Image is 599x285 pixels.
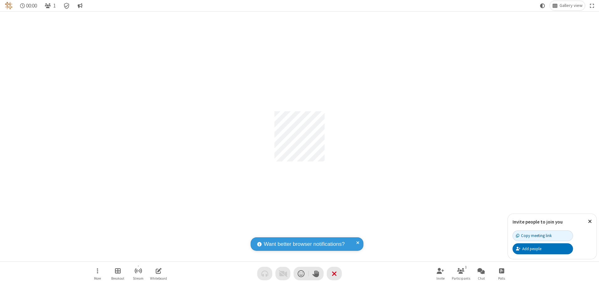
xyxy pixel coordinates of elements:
[26,3,37,9] span: 00:00
[492,265,511,282] button: Open poll
[513,219,563,225] label: Invite people to join you
[309,267,324,280] button: Raise hand
[550,1,585,10] button: Change layout
[463,264,469,270] div: 1
[478,277,485,280] span: Chat
[431,265,450,282] button: Invite participants (Alt+I)
[108,265,127,282] button: Manage Breakout Rooms
[294,267,309,280] button: Send a reaction
[513,243,573,254] button: Add people
[257,267,272,280] button: Audio problem - check your Internet connection or call by phone
[75,1,85,10] button: Conversation
[513,230,573,241] button: Copy meeting link
[111,277,124,280] span: Breakout
[498,277,505,280] span: Polls
[149,265,168,282] button: Open shared whiteboard
[560,3,582,8] span: Gallery view
[587,1,597,10] button: Fullscreen
[327,267,342,280] button: End or leave meeting
[538,1,548,10] button: Using system theme
[275,267,290,280] button: Video
[516,233,552,239] div: Copy meeting link
[94,277,101,280] span: More
[583,214,596,229] button: Close popover
[150,277,167,280] span: Whiteboard
[129,265,148,282] button: Start streaming
[42,1,58,10] button: Open participant list
[61,1,73,10] div: Meeting details Encryption enabled
[451,265,470,282] button: Open participant list
[53,3,56,9] span: 1
[88,265,107,282] button: Open menu
[472,265,491,282] button: Open chat
[452,277,470,280] span: Participants
[436,277,445,280] span: Invite
[18,1,40,10] div: Timer
[133,277,143,280] span: Stream
[264,240,345,248] span: Want better browser notifications?
[5,2,13,9] img: QA Selenium DO NOT DELETE OR CHANGE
